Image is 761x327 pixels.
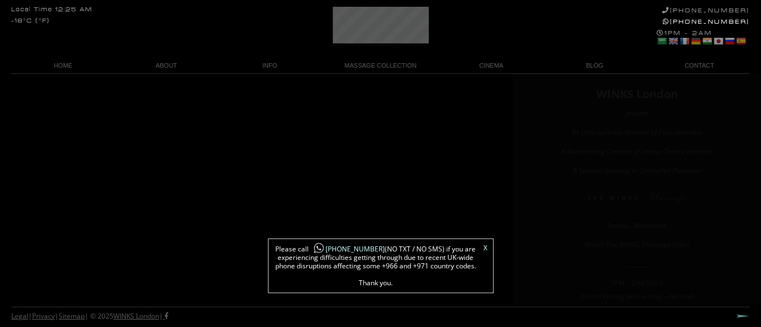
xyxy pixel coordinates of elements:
h1: WINKS London [524,90,750,98]
div: -18°C (°F) [11,18,50,24]
a: Sitemap [59,311,85,321]
em: Senses… Maximized. [607,220,667,230]
a: CONTACT [646,58,750,73]
span: Please call (NO TXT / NO SMS) if you are experiencing difficulties getting through due to recent ... [274,245,477,287]
a: Russian [724,37,734,46]
a: Next [736,314,750,318]
a: CINEMA [439,58,543,73]
a: MASSAGE COLLECTION [322,58,439,73]
a: WINKS London [113,311,159,321]
a: Hindi [702,37,712,46]
img: whatsapp-icon1.png [313,242,324,254]
a: German [690,37,701,46]
em: present [626,108,648,118]
a: Spanish [736,37,746,46]
a: Japanese [713,37,723,46]
p: ________ [524,260,750,268]
a: French [679,37,689,46]
img: The WINKS London Massage [554,192,720,209]
a: BLOG [543,58,646,73]
em: A Sensual Gateway to Unrivalled Pleasures [573,166,701,175]
a: Legal [11,311,28,321]
span: 1PM – 2AM DAILY [612,279,663,287]
a: [PHONE_NUMBER] [663,18,750,25]
div: Local Time 12:25 AM [11,7,93,13]
a: HOME [11,58,115,73]
span: Outcall Visiting Service Only – No Incall [580,292,694,301]
em: A Mesmerizing Creation of Unique Tantric Intensity [561,147,712,156]
div: 1PM - 2AM [657,29,750,47]
a: Watch The WINKS Massage Video [584,240,690,249]
div: | | | © 2025 | [11,307,168,325]
a: English [668,37,678,46]
a: INFO [218,58,322,73]
a: Arabic [657,37,667,46]
a: ABOUT [115,58,218,73]
em: An Unforgettable Moment of Pure Abandon [571,127,702,137]
a: [PHONE_NUMBER] [662,7,750,14]
a: [PHONE_NUMBER] [309,244,385,254]
a: Privacy [32,311,55,321]
a: X [483,245,487,251]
